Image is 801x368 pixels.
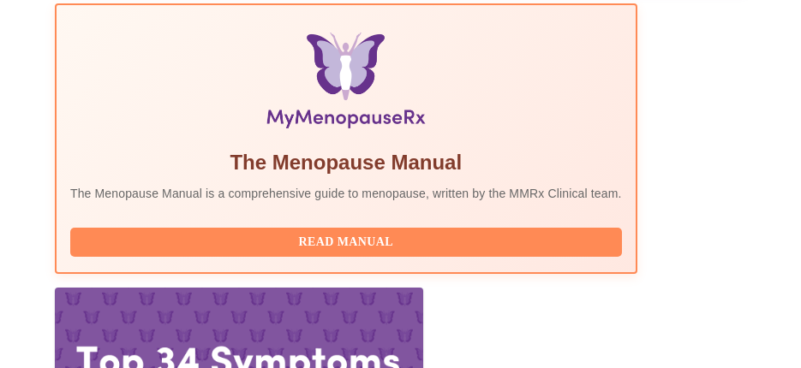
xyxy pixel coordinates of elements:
h5: The Menopause Manual [70,149,622,176]
img: Menopause Manual [158,33,534,135]
span: Read Manual [87,232,605,253]
a: Read Manual [70,234,626,248]
p: The Menopause Manual is a comprehensive guide to menopause, written by the MMRx Clinical team. [70,185,622,202]
button: Read Manual [70,228,622,258]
